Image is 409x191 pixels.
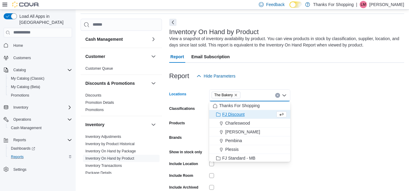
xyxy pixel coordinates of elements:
span: Reports [11,154,24,159]
span: Promotion Details [85,100,114,105]
span: Customers [13,56,31,60]
span: Inventory On Hand by Product [85,156,134,161]
span: Promotions [85,107,104,112]
button: Charleswood [209,119,290,128]
span: Operations [13,117,31,122]
span: Package Details [85,170,112,175]
button: Reports [11,136,28,144]
label: Include Room [169,173,193,178]
span: Pembina [225,138,242,144]
button: Cash Management [6,124,74,132]
span: Cash Management [8,124,72,132]
h3: Inventory On Hand by Product [169,28,259,36]
span: Plessis [225,146,239,152]
span: Settings [11,165,72,173]
input: Dark Mode [289,2,302,8]
a: Package Details [85,171,112,175]
span: Inventory by Product Historical [85,142,135,146]
button: Cash Management [150,36,157,43]
button: Inventory [85,122,149,128]
span: Report [170,51,184,63]
span: Customer Queue [85,66,113,71]
span: Inventory Transactions [85,163,122,168]
button: FJ Standard - MB [209,154,290,163]
button: Pembina [209,136,290,145]
p: [PERSON_NAME] [369,1,404,8]
button: My Catalog (Beta) [6,83,74,91]
span: Reports [11,136,72,144]
a: Home [11,42,25,49]
span: The Bakery [214,92,233,98]
button: Discounts & Promotions [150,80,157,87]
a: Cash Management [8,124,44,132]
span: Customers [11,54,72,62]
span: My Catalog (Beta) [8,83,72,91]
a: My Catalog (Classic) [8,75,47,82]
h3: Discounts & Promotions [85,80,135,86]
span: Inventory [11,104,72,111]
span: Inventory [13,105,28,110]
div: Customer [81,65,162,75]
nav: Complex example [4,39,72,189]
button: Reports [6,153,74,161]
span: [PERSON_NAME] [225,129,260,135]
img: Cova [12,2,39,8]
a: My Catalog (Beta) [8,83,43,91]
button: Cash Management [85,36,149,42]
a: Customer Queue [85,66,113,71]
div: Discounts & Promotions [81,92,162,116]
button: Customer [85,53,149,59]
h3: Cash Management [85,36,123,42]
p: Thanks For Shopping [313,1,354,8]
span: FJ Standard - MB [222,155,256,161]
button: Next [169,19,176,26]
a: Promotions [8,92,32,99]
a: Reports [8,153,26,161]
a: Settings [11,166,29,173]
span: Email Subscription [191,51,230,63]
span: Cash Management [11,126,41,130]
span: Dashboards [8,145,72,152]
label: Locations [169,92,186,97]
label: Include Location [169,161,198,166]
span: My Catalog (Classic) [11,76,45,81]
span: Home [11,42,72,49]
div: Liam Mcauley [360,1,367,8]
span: Settings [13,167,26,172]
button: Operations [1,115,74,124]
button: Hide Parameters [194,70,238,82]
label: Include Archived [169,185,198,190]
a: Inventory On Hand by Product [85,156,134,161]
span: My Catalog (Beta) [11,84,40,89]
button: My Catalog (Classic) [6,74,74,83]
button: Reports [1,136,74,144]
button: Discounts & Promotions [85,80,149,86]
label: Classifications [169,106,195,111]
span: Charleswood [225,120,250,126]
span: Reports [13,138,26,142]
button: [PERSON_NAME] [209,128,290,136]
button: Inventory [1,103,74,112]
h3: Customer [85,53,105,59]
button: Close list of options [282,93,287,98]
button: Clear input [275,93,280,98]
a: Inventory Adjustments [85,135,121,139]
h3: Report [169,72,189,80]
a: Inventory On Hand by Package [85,149,136,153]
span: Operations [11,116,72,123]
button: Catalog [11,66,28,74]
span: Hide Parameters [204,73,236,79]
button: Customers [1,53,74,62]
span: Reports [8,153,72,161]
a: Discounts [85,93,101,97]
a: Inventory by Product Historical [85,142,135,146]
span: Thanks For Shopping [219,103,260,109]
span: Dashboards [11,146,35,151]
a: Dashboards [8,145,38,152]
button: Inventory [11,104,31,111]
button: Home [1,41,74,50]
span: Catalog [11,66,72,74]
